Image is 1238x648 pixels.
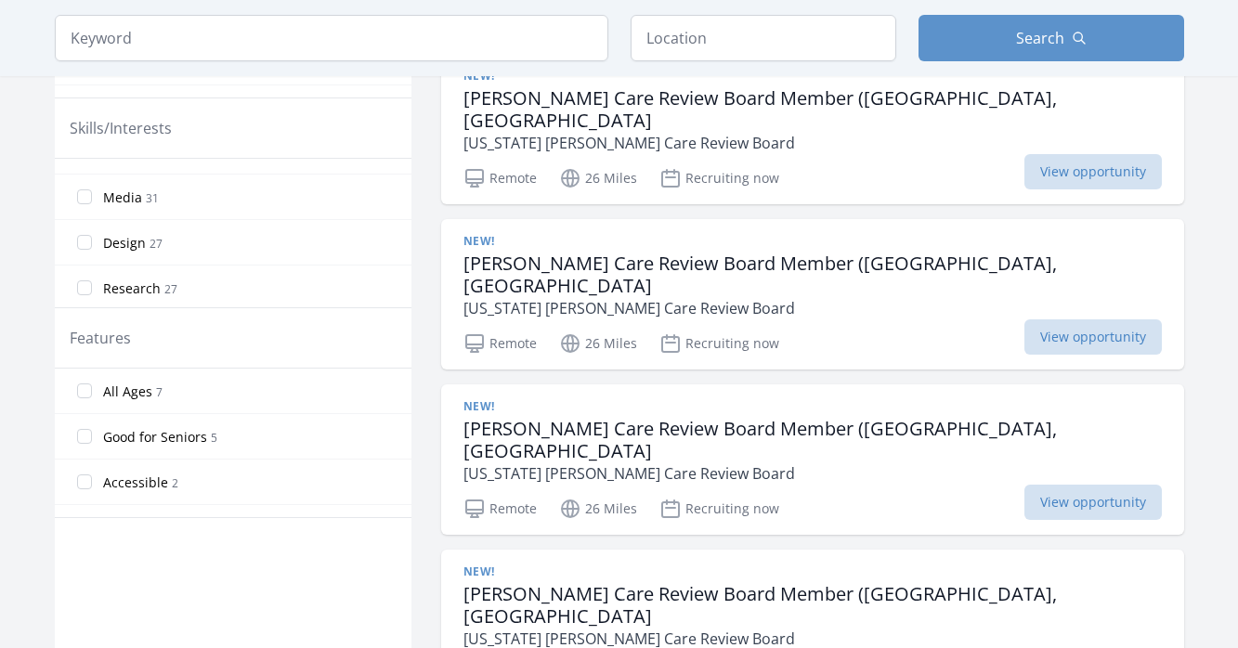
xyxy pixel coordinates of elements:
legend: Skills/Interests [70,117,172,139]
span: View opportunity [1024,319,1162,355]
span: 2 [172,475,178,491]
input: Location [631,15,896,61]
input: Research 27 [77,280,92,295]
a: New! [PERSON_NAME] Care Review Board Member ([GEOGRAPHIC_DATA], [GEOGRAPHIC_DATA] [US_STATE] [PER... [441,54,1184,204]
legend: Features [70,327,131,349]
span: Search [1016,27,1064,49]
input: Good for Seniors 5 [77,429,92,444]
p: Remote [463,332,537,355]
h3: [PERSON_NAME] Care Review Board Member ([GEOGRAPHIC_DATA], [GEOGRAPHIC_DATA] [463,418,1162,462]
span: 5 [211,430,217,446]
span: Media [103,188,142,207]
span: View opportunity [1024,485,1162,520]
p: Recruiting now [659,332,779,355]
span: Accessible [103,473,168,492]
p: [US_STATE] [PERSON_NAME] Care Review Board [463,297,1162,319]
input: All Ages 7 [77,383,92,398]
p: [US_STATE] [PERSON_NAME] Care Review Board [463,462,1162,485]
a: New! [PERSON_NAME] Care Review Board Member ([GEOGRAPHIC_DATA], [GEOGRAPHIC_DATA] [US_STATE] [PER... [441,384,1184,535]
span: 7 [156,384,163,400]
h3: [PERSON_NAME] Care Review Board Member ([GEOGRAPHIC_DATA], [GEOGRAPHIC_DATA] [463,87,1162,132]
span: New! [463,564,495,579]
span: Design [103,234,146,253]
input: Keyword [55,15,608,61]
h3: [PERSON_NAME] Care Review Board Member ([GEOGRAPHIC_DATA], [GEOGRAPHIC_DATA] [463,583,1162,628]
p: [US_STATE] [PERSON_NAME] Care Review Board [463,132,1162,154]
span: New! [463,69,495,84]
span: Research [103,279,161,298]
input: Accessible 2 [77,474,92,489]
span: New! [463,399,495,414]
span: 27 [164,281,177,297]
p: 26 Miles [559,332,637,355]
p: 26 Miles [559,498,637,520]
button: Search [919,15,1184,61]
span: 27 [150,236,163,252]
span: Good for Seniors [103,428,207,447]
p: Recruiting now [659,167,779,189]
h3: [PERSON_NAME] Care Review Board Member ([GEOGRAPHIC_DATA], [GEOGRAPHIC_DATA] [463,253,1162,297]
p: Remote [463,167,537,189]
span: 31 [146,190,159,206]
span: All Ages [103,382,152,401]
a: New! [PERSON_NAME] Care Review Board Member ([GEOGRAPHIC_DATA], [GEOGRAPHIC_DATA] [US_STATE] [PER... [441,219,1184,369]
p: Recruiting now [659,498,779,520]
input: Media 31 [77,189,92,204]
p: Remote [463,498,537,520]
input: Design 27 [77,235,92,250]
span: View opportunity [1024,154,1162,189]
span: New! [463,234,495,249]
p: 26 Miles [559,167,637,189]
